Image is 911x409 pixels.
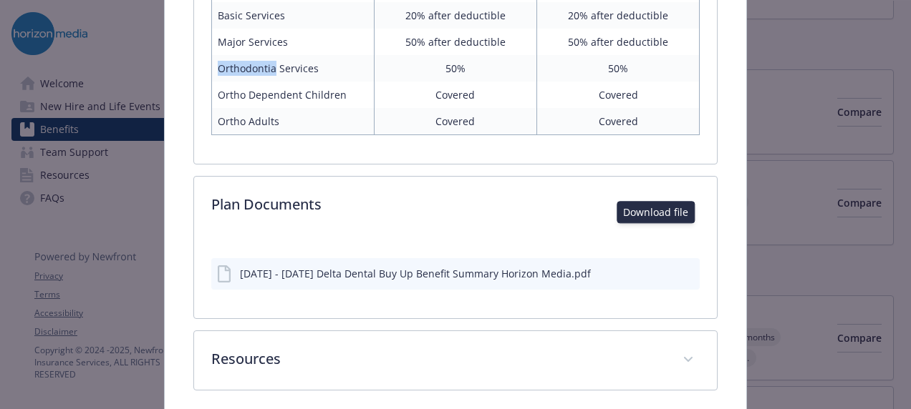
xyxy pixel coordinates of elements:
[537,55,700,82] td: 50%
[211,82,374,108] td: Ortho Dependent Children
[211,55,374,82] td: Orthodontia Services
[211,348,665,370] p: Resources
[194,177,717,235] div: Plan Documents
[374,108,536,135] td: Covered
[537,82,700,108] td: Covered
[374,55,536,82] td: 50%
[374,29,536,55] td: 50% after deductible
[658,266,670,281] button: download file
[194,235,717,318] div: Plan Documents
[240,266,591,281] div: [DATE] - [DATE] Delta Dental Buy Up Benefit Summary Horizon Media.pdf
[211,2,374,29] td: Basic Services
[211,108,374,135] td: Ortho Adults
[194,331,717,390] div: Resources
[211,194,665,215] p: Plan Documents
[374,2,536,29] td: 20% after deductible
[537,2,700,29] td: 20% after deductible
[681,266,694,281] button: preview file
[537,108,700,135] td: Covered
[537,29,700,55] td: 50% after deductible
[211,29,374,55] td: Major Services
[374,82,536,108] td: Covered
